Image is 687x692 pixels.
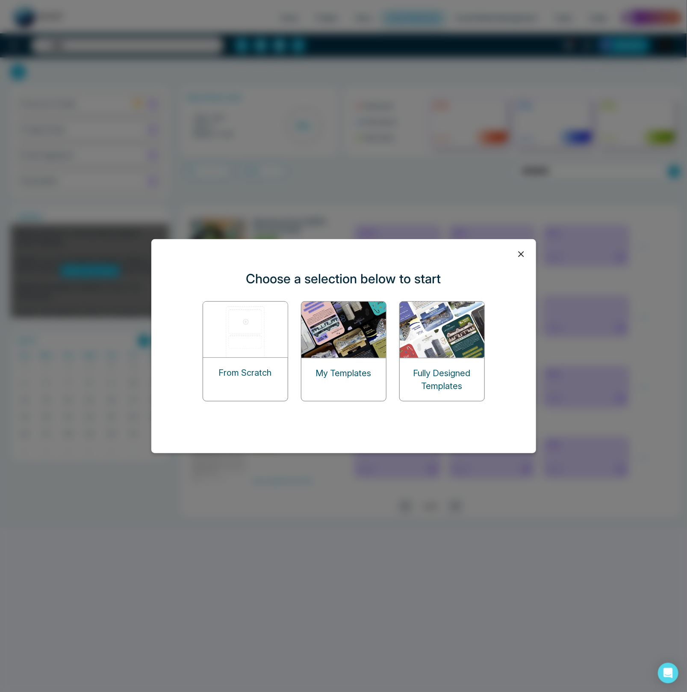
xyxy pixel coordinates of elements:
img: start-from-scratch.png [203,302,289,357]
div: Open Intercom Messenger [658,663,678,683]
img: designed-templates.png [400,302,485,358]
p: From Scratch [219,366,272,379]
p: My Templates [316,367,372,380]
p: Fully Designed Templates [400,367,484,392]
img: my-templates.png [301,302,387,358]
p: Choose a selection below to start [246,269,441,288]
